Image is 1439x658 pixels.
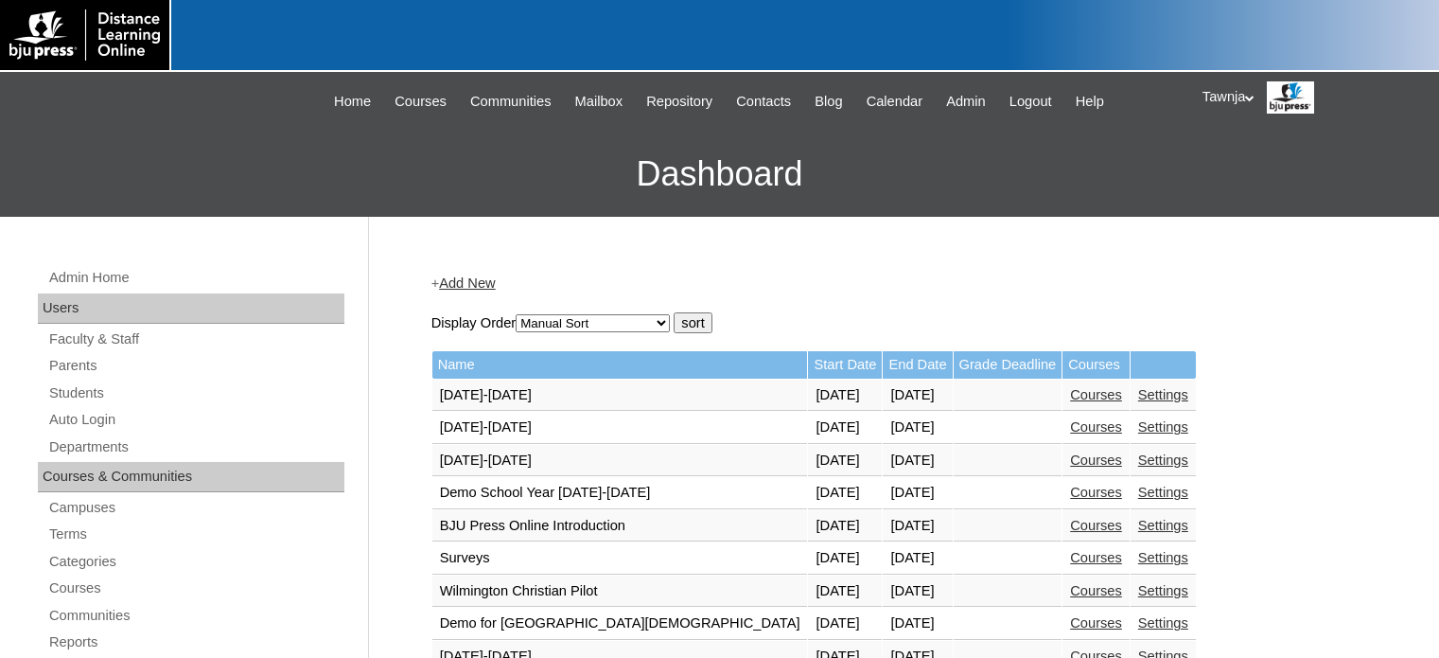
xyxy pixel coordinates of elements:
[432,477,808,509] td: Demo School Year [DATE]-[DATE]
[47,266,344,290] a: Admin Home
[1066,91,1114,113] a: Help
[808,576,882,608] td: [DATE]
[808,608,882,640] td: [DATE]
[1138,615,1188,631] a: Settings
[431,274,1368,293] div: +
[47,354,344,378] a: Parents
[883,445,952,477] td: [DATE]
[385,91,456,113] a: Courses
[808,351,882,379] td: Start Date
[575,91,623,113] span: Mailbox
[431,312,1368,333] form: Display Order
[1070,453,1122,468] a: Courses
[47,408,344,432] a: Auto Login
[1070,485,1122,500] a: Courses
[47,382,344,405] a: Students
[432,542,808,575] td: Surveys
[805,91,851,113] a: Blog
[883,412,952,444] td: [DATE]
[883,510,952,542] td: [DATE]
[1070,387,1122,402] a: Courses
[439,276,495,291] a: Add New
[47,577,344,600] a: Courses
[808,510,882,542] td: [DATE]
[1202,81,1420,114] div: Tawnja
[808,412,882,444] td: [DATE]
[883,351,952,379] td: End Date
[1070,419,1122,435] a: Courses
[566,91,633,113] a: Mailbox
[38,462,344,492] div: Courses & Communities
[1070,518,1122,533] a: Courses
[9,9,160,61] img: logo-white.png
[637,91,722,113] a: Repository
[954,351,1062,379] td: Grade Deadline
[461,91,561,113] a: Communities
[432,351,808,379] td: Name
[432,576,808,608] td: Wilmington Christian Pilot
[47,523,344,546] a: Terms
[1138,453,1188,468] a: Settings
[1070,550,1122,565] a: Courses
[432,608,808,640] td: Demo for [GEOGRAPHIC_DATA][DEMOGRAPHIC_DATA]
[1138,583,1188,598] a: Settings
[808,542,882,575] td: [DATE]
[470,91,552,113] span: Communities
[946,91,986,113] span: Admin
[432,380,808,412] td: [DATE]-[DATE]
[1062,351,1130,379] td: Courses
[883,380,952,412] td: [DATE]
[432,510,808,542] td: BJU Press Online Introduction
[1000,91,1062,113] a: Logout
[646,91,712,113] span: Repository
[808,445,882,477] td: [DATE]
[432,445,808,477] td: [DATE]-[DATE]
[9,132,1430,217] h3: Dashboard
[325,91,380,113] a: Home
[674,312,711,333] input: sort
[47,631,344,654] a: Reports
[867,91,922,113] span: Calendar
[883,477,952,509] td: [DATE]
[38,293,344,324] div: Users
[47,436,344,459] a: Departments
[395,91,447,113] span: Courses
[883,576,952,608] td: [DATE]
[815,91,842,113] span: Blog
[47,496,344,520] a: Campuses
[727,91,800,113] a: Contacts
[857,91,932,113] a: Calendar
[1138,419,1188,435] a: Settings
[1076,91,1104,113] span: Help
[736,91,791,113] span: Contacts
[883,542,952,575] td: [DATE]
[47,550,344,574] a: Categories
[808,380,882,412] td: [DATE]
[937,91,995,113] a: Admin
[1009,91,1052,113] span: Logout
[883,608,952,640] td: [DATE]
[1070,615,1122,631] a: Courses
[1138,518,1188,533] a: Settings
[47,604,344,628] a: Communities
[334,91,371,113] span: Home
[1138,387,1188,402] a: Settings
[808,477,882,509] td: [DATE]
[1070,583,1122,598] a: Courses
[1267,81,1314,114] img: Tawnja / Distance Learning Online Staff
[1138,485,1188,500] a: Settings
[432,412,808,444] td: [DATE]-[DATE]
[47,328,344,351] a: Faculty & Staff
[1138,550,1188,565] a: Settings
